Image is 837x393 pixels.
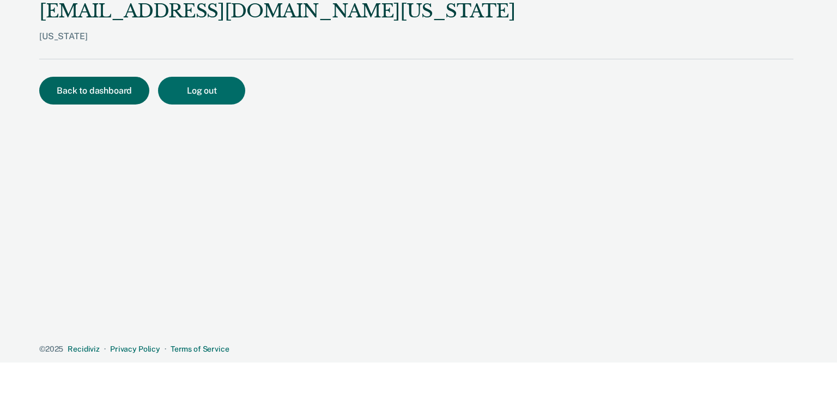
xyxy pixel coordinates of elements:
span: © 2025 [39,345,63,353]
button: Log out [158,77,245,105]
a: Privacy Policy [110,345,160,353]
button: Back to dashboard [39,77,149,105]
a: Terms of Service [171,345,229,353]
div: [US_STATE] [39,31,515,59]
div: · · [39,345,793,354]
a: Back to dashboard [39,87,158,95]
a: Recidiviz [68,345,100,353]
